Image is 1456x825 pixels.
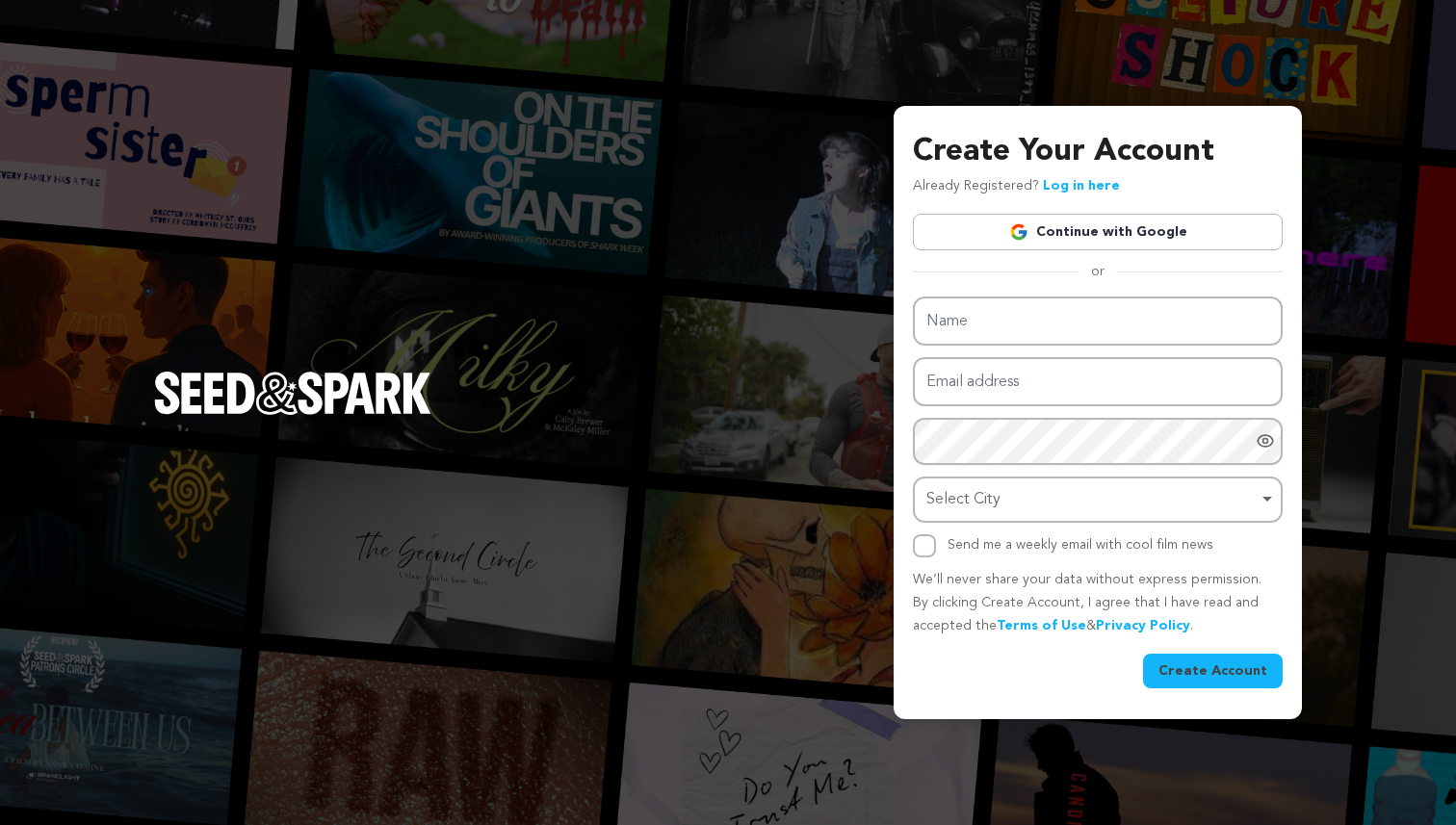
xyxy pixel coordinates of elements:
[1009,222,1028,242] img: Google logo
[913,129,1283,175] h3: Create Your Account
[913,296,1283,346] input: Name
[1043,179,1120,193] a: Log in here
[154,372,431,452] a: Seed&Spark Homepage
[1096,619,1190,632] a: Privacy Policy
[913,214,1283,250] a: Continue with Google
[913,175,1120,198] p: Already Registered?
[997,619,1086,632] a: Terms of Use
[913,357,1283,406] input: Email address
[1143,654,1283,688] button: Create Account
[1079,262,1116,281] span: or
[948,538,1213,552] label: Send me a weekly email with cool film news
[1256,431,1275,451] a: Show password as plain text. Warning: this will display your password on the screen.
[926,486,1258,514] div: Select City
[154,372,431,414] img: Seed&Spark Logo
[913,569,1283,637] p: We’ll never share your data without express permission. By clicking Create Account, I agree that ...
